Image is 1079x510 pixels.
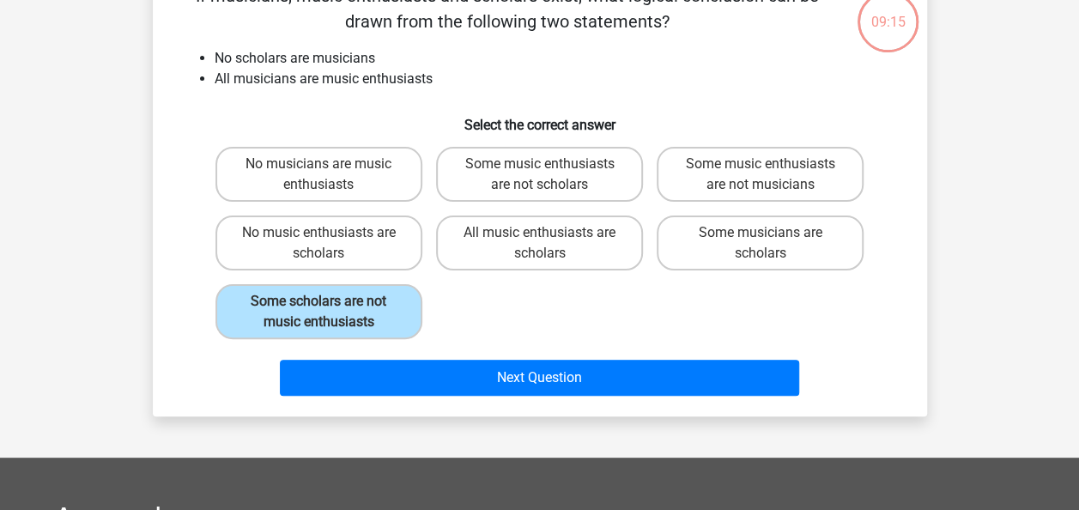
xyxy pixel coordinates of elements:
li: No scholars are musicians [215,48,900,69]
label: Some music enthusiasts are not scholars [436,147,643,202]
label: Some scholars are not music enthusiasts [215,284,422,339]
label: Some music enthusiasts are not musicians [657,147,864,202]
li: All musicians are music enthusiasts [215,69,900,89]
label: Some musicians are scholars [657,216,864,270]
label: No music enthusiasts are scholars [215,216,422,270]
button: Next Question [280,360,799,396]
label: No musicians are music enthusiasts [215,147,422,202]
h6: Select the correct answer [180,103,900,133]
label: All music enthusiasts are scholars [436,216,643,270]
